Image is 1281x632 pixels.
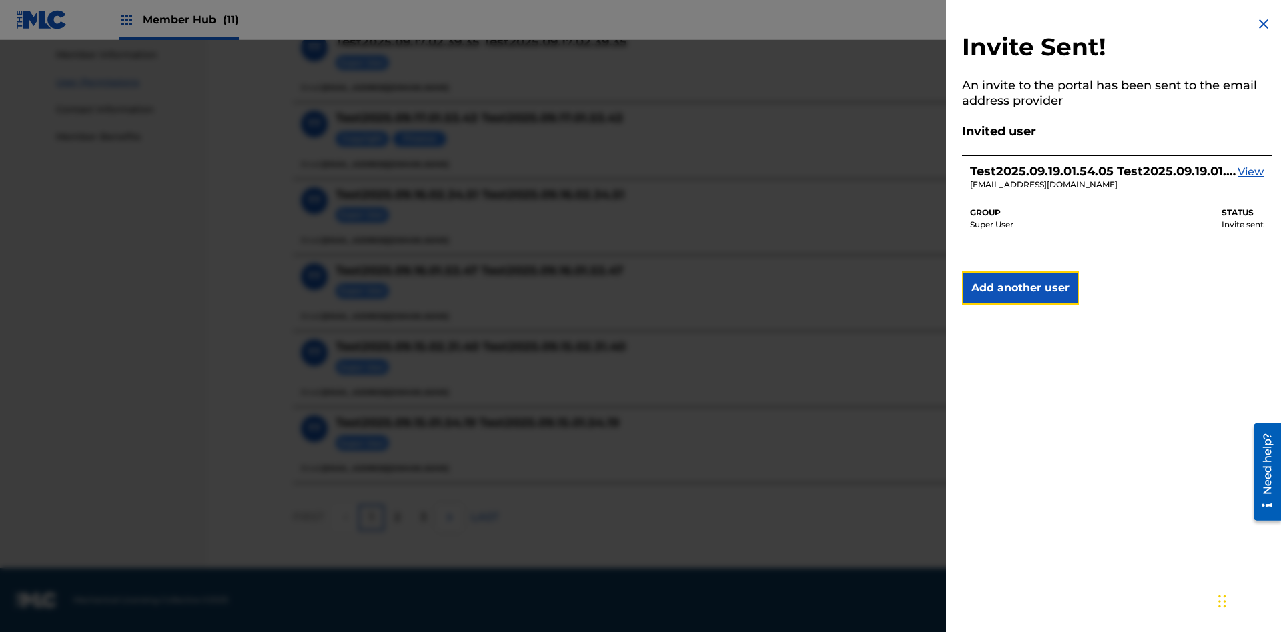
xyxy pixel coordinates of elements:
div: Drag [1218,581,1226,621]
span: Member Hub [143,12,239,27]
h2: Invite Sent! [962,32,1272,62]
span: (11) [223,13,239,26]
img: MLC Logo [16,10,67,29]
button: Add another user [962,271,1079,305]
h5: Invited user [962,124,1272,139]
p: Invite sent [1222,219,1264,231]
iframe: Resource Center [1244,418,1281,527]
iframe: Chat Widget [1214,568,1281,632]
h5: Test2025.09.19.01.54.05 Test2025.09.19.01.54.05 [970,164,1238,179]
img: Top Rightsholders [119,12,135,28]
p: d731331f-7f28-4ee7-a699-7d3b6f3f5ef6@mailslurp.biz [970,179,1238,191]
h5: An invite to the portal has been sent to the email address provider [962,78,1272,108]
p: Super User [970,219,1013,231]
p: GROUP [970,207,1013,219]
p: STATUS [1222,207,1264,219]
a: View [1238,164,1264,191]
